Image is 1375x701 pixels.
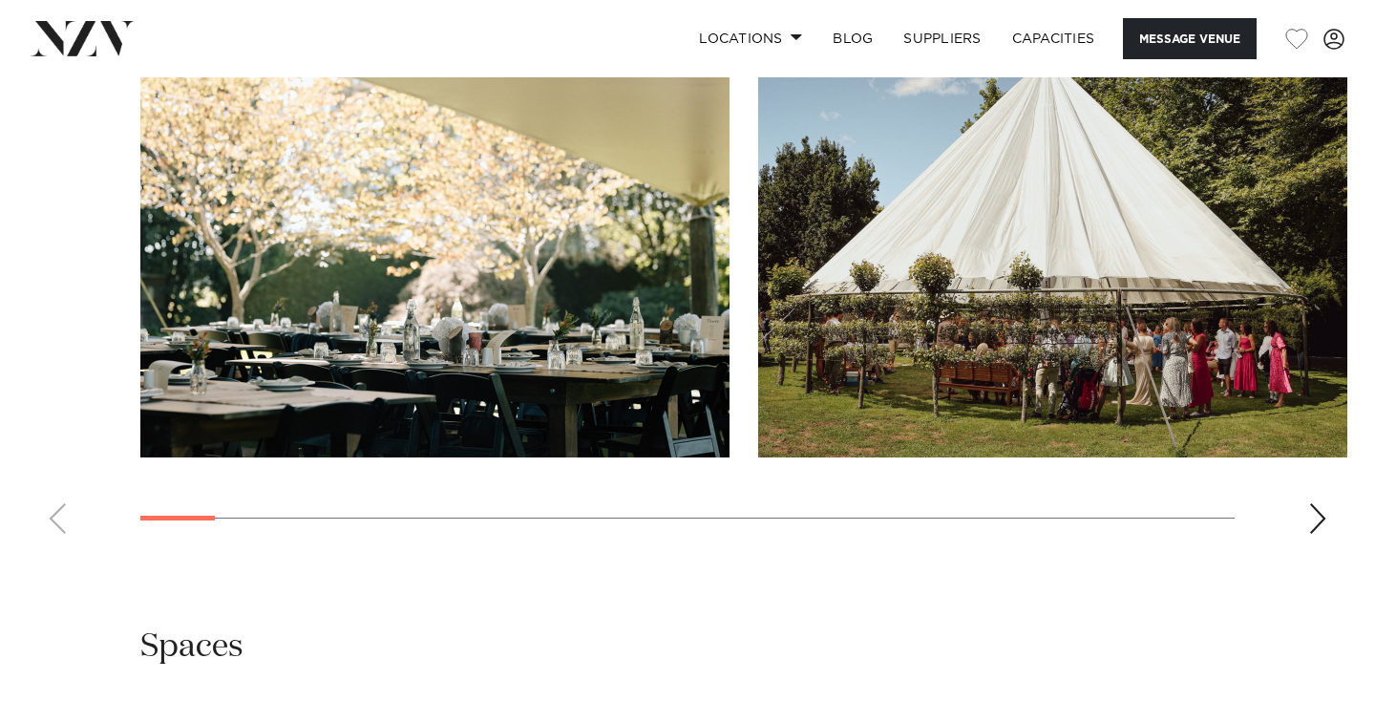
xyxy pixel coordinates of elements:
[31,21,135,55] img: nzv-logo.png
[817,18,888,59] a: BLOG
[1123,18,1257,59] button: Message Venue
[140,626,243,669] h2: Spaces
[140,25,730,457] swiper-slide: 1 / 26
[888,18,996,59] a: SUPPLIERS
[758,25,1347,457] swiper-slide: 2 / 26
[997,18,1111,59] a: Capacities
[684,18,817,59] a: Locations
